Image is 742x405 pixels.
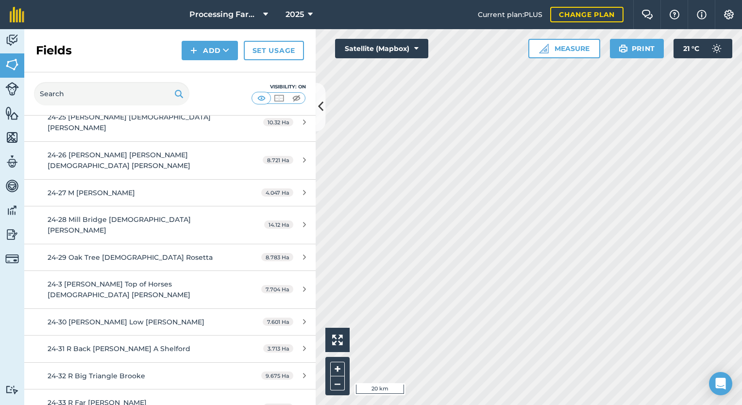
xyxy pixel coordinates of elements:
[24,206,316,244] a: 24-28 Mill Bridge [DEMOGRAPHIC_DATA] [PERSON_NAME]14.12 Ha
[189,9,259,20] span: Processing Farms
[5,179,19,193] img: svg+xml;base64,PD94bWwgdmVyc2lvbj0iMS4wIiBlbmNvZGluZz0idXRmLTgiPz4KPCEtLSBHZW5lcmF0b3I6IEFkb2JlIE...
[261,285,293,293] span: 7.704 Ha
[5,154,19,169] img: svg+xml;base64,PD94bWwgdmVyc2lvbj0iMS4wIiBlbmNvZGluZz0idXRmLTgiPz4KPCEtLSBHZW5lcmF0b3I6IEFkb2JlIE...
[48,344,190,353] span: 24-31 R Back [PERSON_NAME] A Shelford
[24,363,316,389] a: 24-32 R Big Triangle Brooke9.675 Ha
[48,280,190,299] span: 24-3 [PERSON_NAME] Top of Horses [DEMOGRAPHIC_DATA] [PERSON_NAME]
[528,39,600,58] button: Measure
[263,344,293,353] span: 3.713 Ha
[273,93,285,103] img: svg+xml;base64,PHN2ZyB4bWxucz0iaHR0cDovL3d3dy53My5vcmcvMjAwMC9zdmciIHdpZHRoPSI1MCIgaGVpZ2h0PSI0MC...
[5,252,19,266] img: svg+xml;base64,PD94bWwgdmVyc2lvbj0iMS4wIiBlbmNvZGluZz0idXRmLTgiPz4KPCEtLSBHZW5lcmF0b3I6IEFkb2JlIE...
[610,39,664,58] button: Print
[24,104,316,141] a: 24-25 [PERSON_NAME] [DEMOGRAPHIC_DATA] [PERSON_NAME]10.32 Ha
[539,44,549,53] img: Ruler icon
[723,10,735,19] img: A cog icon
[48,371,145,380] span: 24-32 R Big Triangle Brooke
[48,151,190,170] span: 24-26 [PERSON_NAME] [PERSON_NAME] [DEMOGRAPHIC_DATA] [PERSON_NAME]
[24,271,316,308] a: 24-3 [PERSON_NAME] Top of Horses [DEMOGRAPHIC_DATA] [PERSON_NAME]7.704 Ha
[335,39,428,58] button: Satellite (Mapbox)
[5,227,19,242] img: svg+xml;base64,PD94bWwgdmVyc2lvbj0iMS4wIiBlbmNvZGluZz0idXRmLTgiPz4KPCEtLSBHZW5lcmF0b3I6IEFkb2JlIE...
[550,7,624,22] a: Change plan
[252,83,306,91] div: Visibility: On
[330,376,345,390] button: –
[263,318,293,326] span: 7.601 Ha
[5,57,19,72] img: svg+xml;base64,PHN2ZyB4bWxucz0iaHR0cDovL3d3dy53My5vcmcvMjAwMC9zdmciIHdpZHRoPSI1NiIgaGVpZ2h0PSI2MC...
[330,362,345,376] button: +
[263,118,293,126] span: 10.32 Ha
[261,188,293,197] span: 4.047 Ha
[190,45,197,56] img: svg+xml;base64,PHN2ZyB4bWxucz0iaHR0cDovL3d3dy53My5vcmcvMjAwMC9zdmciIHdpZHRoPSIxNCIgaGVpZ2h0PSIyNC...
[5,33,19,48] img: svg+xml;base64,PD94bWwgdmVyc2lvbj0iMS4wIiBlbmNvZGluZz0idXRmLTgiPz4KPCEtLSBHZW5lcmF0b3I6IEFkb2JlIE...
[10,7,24,22] img: fieldmargin Logo
[24,142,316,179] a: 24-26 [PERSON_NAME] [PERSON_NAME] [DEMOGRAPHIC_DATA] [PERSON_NAME]8.721 Ha
[36,43,72,58] h2: Fields
[48,215,191,235] span: 24-28 Mill Bridge [DEMOGRAPHIC_DATA] [PERSON_NAME]
[48,318,204,326] span: 24-30 [PERSON_NAME] Low [PERSON_NAME]
[683,39,699,58] span: 21 ° C
[5,385,19,394] img: svg+xml;base64,PD94bWwgdmVyc2lvbj0iMS4wIiBlbmNvZGluZz0idXRmLTgiPz4KPCEtLSBHZW5lcmF0b3I6IEFkb2JlIE...
[24,180,316,206] a: 24-27 M [PERSON_NAME]4.047 Ha
[24,309,316,335] a: 24-30 [PERSON_NAME] Low [PERSON_NAME]7.601 Ha
[332,335,343,345] img: Four arrows, one pointing top left, one top right, one bottom right and the last bottom left
[290,93,303,103] img: svg+xml;base64,PHN2ZyB4bWxucz0iaHR0cDovL3d3dy53My5vcmcvMjAwMC9zdmciIHdpZHRoPSI1MCIgaGVpZ2h0PSI0MC...
[5,106,19,120] img: svg+xml;base64,PHN2ZyB4bWxucz0iaHR0cDovL3d3dy53My5vcmcvMjAwMC9zdmciIHdpZHRoPSI1NiIgaGVpZ2h0PSI2MC...
[619,43,628,54] img: svg+xml;base64,PHN2ZyB4bWxucz0iaHR0cDovL3d3dy53My5vcmcvMjAwMC9zdmciIHdpZHRoPSIxOSIgaGVpZ2h0PSIyNC...
[261,371,293,380] span: 9.675 Ha
[674,39,732,58] button: 21 °C
[174,88,184,100] img: svg+xml;base64,PHN2ZyB4bWxucz0iaHR0cDovL3d3dy53My5vcmcvMjAwMC9zdmciIHdpZHRoPSIxOSIgaGVpZ2h0PSIyNC...
[261,253,293,261] span: 8.783 Ha
[244,41,304,60] a: Set usage
[264,220,293,229] span: 14.12 Ha
[709,372,732,395] div: Open Intercom Messenger
[24,336,316,362] a: 24-31 R Back [PERSON_NAME] A Shelford3.713 Ha
[255,93,268,103] img: svg+xml;base64,PHN2ZyB4bWxucz0iaHR0cDovL3d3dy53My5vcmcvMjAwMC9zdmciIHdpZHRoPSI1MCIgaGVpZ2h0PSI0MC...
[5,82,19,96] img: svg+xml;base64,PD94bWwgdmVyc2lvbj0iMS4wIiBlbmNvZGluZz0idXRmLTgiPz4KPCEtLSBHZW5lcmF0b3I6IEFkb2JlIE...
[24,244,316,270] a: 24-29 Oak Tree [DEMOGRAPHIC_DATA] Rosetta8.783 Ha
[286,9,304,20] span: 2025
[478,9,542,20] span: Current plan : PLUS
[48,253,213,262] span: 24-29 Oak Tree [DEMOGRAPHIC_DATA] Rosetta
[182,41,238,60] button: Add
[263,156,293,164] span: 8.721 Ha
[5,203,19,218] img: svg+xml;base64,PD94bWwgdmVyc2lvbj0iMS4wIiBlbmNvZGluZz0idXRmLTgiPz4KPCEtLSBHZW5lcmF0b3I6IEFkb2JlIE...
[707,39,726,58] img: svg+xml;base64,PD94bWwgdmVyc2lvbj0iMS4wIiBlbmNvZGluZz0idXRmLTgiPz4KPCEtLSBHZW5lcmF0b3I6IEFkb2JlIE...
[669,10,680,19] img: A question mark icon
[641,10,653,19] img: Two speech bubbles overlapping with the left bubble in the forefront
[48,188,135,197] span: 24-27 M [PERSON_NAME]
[5,130,19,145] img: svg+xml;base64,PHN2ZyB4bWxucz0iaHR0cDovL3d3dy53My5vcmcvMjAwMC9zdmciIHdpZHRoPSI1NiIgaGVpZ2h0PSI2MC...
[34,82,189,105] input: Search
[697,9,707,20] img: svg+xml;base64,PHN2ZyB4bWxucz0iaHR0cDovL3d3dy53My5vcmcvMjAwMC9zdmciIHdpZHRoPSIxNyIgaGVpZ2h0PSIxNy...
